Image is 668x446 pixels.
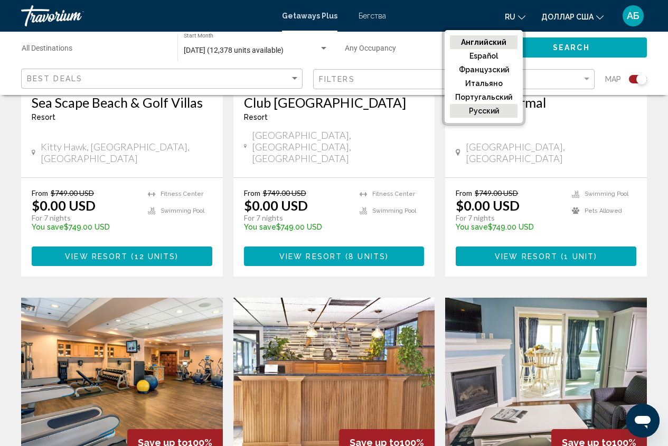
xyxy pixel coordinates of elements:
a: Бегства [359,12,386,20]
p: $749.00 USD [456,223,561,231]
span: Filters [319,75,355,83]
span: From [456,188,472,197]
p: For 7 nights [32,213,137,223]
span: Resort [244,113,268,121]
span: You save [244,223,276,231]
span: $749.00 USD [51,188,94,197]
a: Getaways Plus [282,12,337,20]
font: Español [469,52,498,60]
button: Меню пользователя [619,5,647,27]
span: 1 unit [564,252,594,261]
span: [GEOGRAPHIC_DATA], [GEOGRAPHIC_DATA], [GEOGRAPHIC_DATA] [252,129,424,164]
span: Resort [32,113,55,121]
span: View Resort [495,252,558,261]
button: Español [450,49,518,63]
font: доллар США [541,13,594,21]
font: Английский [461,38,506,46]
a: Yalova Thermal [456,94,636,110]
span: Swimming Pool [161,207,204,214]
p: For 7 nights [244,213,350,223]
span: Swimming Pool [372,207,416,214]
span: You save [32,223,64,231]
button: Search [496,37,647,57]
span: Pets Allowed [585,207,622,214]
span: View Resort [279,252,342,261]
button: французский [450,63,518,77]
font: португальский [455,93,512,101]
button: View Resort(1 unit) [456,246,636,266]
p: $749.00 USD [32,223,137,231]
span: 8 units [349,252,385,261]
p: $749.00 USD [244,223,350,231]
mat-select: Sort by [27,74,299,83]
font: АБ [627,10,639,21]
p: For 7 nights [456,213,561,223]
span: Kitty Hawk, [GEOGRAPHIC_DATA], [GEOGRAPHIC_DATA] [41,141,212,164]
a: Травориум [21,5,271,26]
button: Filter [313,69,595,90]
p: $0.00 USD [32,197,96,213]
span: Fitness Center [372,191,415,197]
p: $0.00 USD [244,197,308,213]
span: ( ) [558,252,597,261]
button: View Resort(8 units) [244,246,425,266]
font: русский [469,107,499,115]
button: Английский [450,35,518,49]
span: Swimming Pool [585,191,628,197]
span: Best Deals [27,74,82,83]
span: [DATE] (12,378 units available) [184,46,284,54]
button: Итальяно [450,77,518,90]
span: Map [605,72,621,87]
span: $749.00 USD [475,188,518,197]
span: 12 units [135,252,176,261]
span: ( ) [342,252,389,261]
a: Club [GEOGRAPHIC_DATA] [244,94,425,110]
span: $749.00 USD [263,188,306,197]
span: From [32,188,48,197]
iframe: Кнопка запуска окна обмена сообщениями [626,404,660,438]
font: Итальяно [465,79,503,88]
span: [GEOGRAPHIC_DATA], [GEOGRAPHIC_DATA] [466,141,636,164]
font: ru [505,13,515,21]
a: Sea Scape Beach & Golf Villas [32,94,212,110]
button: Изменить валюту [541,9,604,24]
span: From [244,188,260,197]
span: Search [553,44,590,52]
span: ( ) [128,252,178,261]
button: португальский [450,90,518,104]
button: View Resort(12 units) [32,246,212,266]
button: русский [450,104,518,118]
span: Fitness Center [161,191,203,197]
p: $0.00 USD [456,197,520,213]
button: Изменить язык [505,9,525,24]
span: View Resort [65,252,128,261]
font: французский [459,65,509,74]
span: You save [456,223,488,231]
